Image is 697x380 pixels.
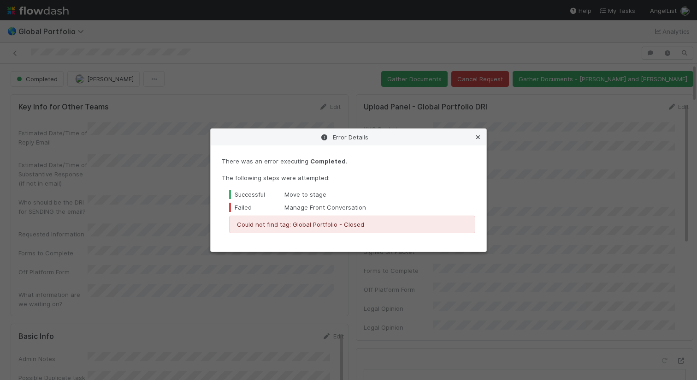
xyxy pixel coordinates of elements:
p: Could not find tag: Global Portfolio - Closed [237,220,467,229]
div: Manage Front Conversation [229,203,475,212]
div: Failed [229,203,284,212]
p: The following steps were attempted: [222,173,475,182]
strong: Completed [310,157,346,165]
div: Error Details [211,129,486,145]
p: There was an error executing . [222,157,475,166]
div: Move to stage [229,190,475,199]
div: Successful [229,190,284,199]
